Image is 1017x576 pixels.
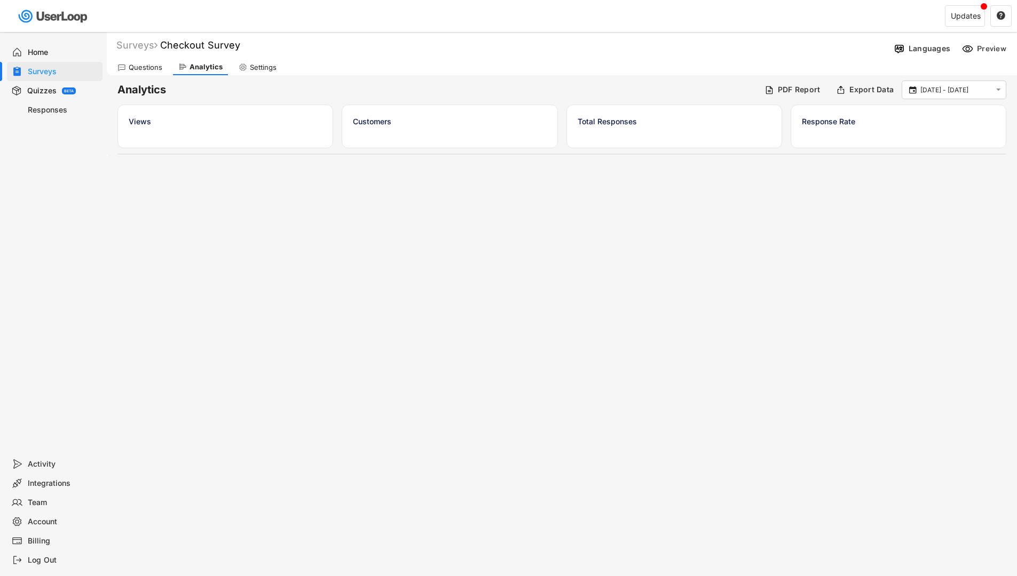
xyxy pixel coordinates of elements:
[849,85,894,94] div: Export Data
[28,536,98,546] div: Billing
[117,83,756,97] h6: Analytics
[909,44,950,53] div: Languages
[190,62,223,71] div: Analytics
[28,67,98,77] div: Surveys
[28,105,98,115] div: Responses
[28,555,98,565] div: Log Out
[160,39,240,51] font: Checkout Survey
[908,85,918,95] button: 
[996,85,1001,94] text: 
[977,44,1009,53] div: Preview
[951,12,981,20] div: Updates
[28,478,98,489] div: Integrations
[16,5,91,27] img: userloop-logo-01.svg
[28,517,98,527] div: Account
[250,63,277,72] div: Settings
[27,86,57,96] div: Quizzes
[778,85,821,94] div: PDF Report
[28,47,98,58] div: Home
[129,63,162,72] div: Questions
[994,85,1003,94] button: 
[909,85,917,94] text: 
[802,116,995,127] div: Response Rate
[28,459,98,469] div: Activity
[997,11,1005,20] text: 
[129,116,322,127] div: Views
[353,116,546,127] div: Customers
[64,89,74,93] div: BETA
[28,498,98,508] div: Team
[578,116,771,127] div: Total Responses
[116,39,157,51] div: Surveys
[920,85,991,95] input: Select Date Range
[894,43,905,54] img: Language%20Icon.svg
[996,11,1006,21] button: 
